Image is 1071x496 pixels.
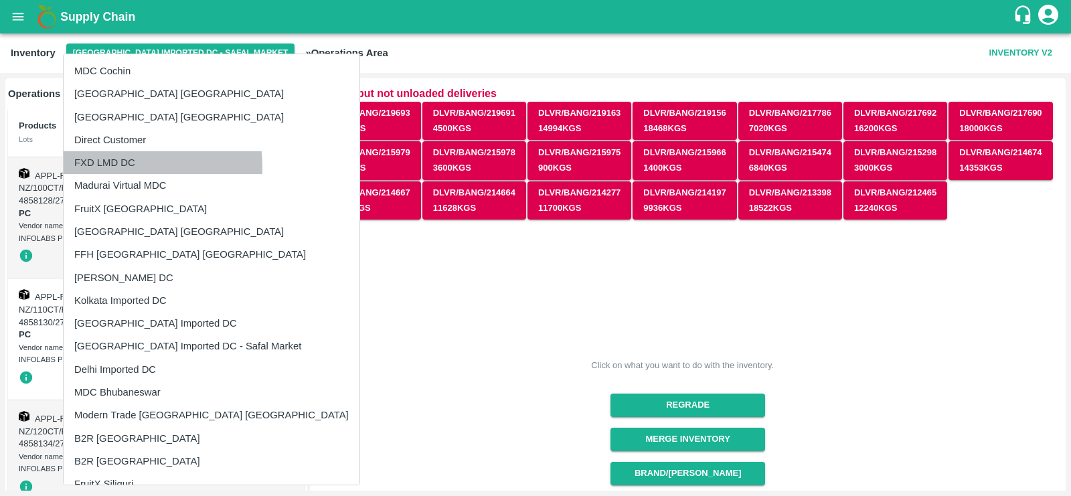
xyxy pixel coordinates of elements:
li: Modern Trade [GEOGRAPHIC_DATA] [GEOGRAPHIC_DATA] [64,404,359,426]
li: B2R [GEOGRAPHIC_DATA] [64,450,359,473]
li: [GEOGRAPHIC_DATA] [GEOGRAPHIC_DATA] [64,82,359,105]
li: B2R [GEOGRAPHIC_DATA] [64,427,359,450]
li: FruitX [GEOGRAPHIC_DATA] [64,197,359,220]
li: [GEOGRAPHIC_DATA] [GEOGRAPHIC_DATA] [64,106,359,129]
li: Direct Customer [64,129,359,151]
li: Kolkata Imported DC [64,289,359,312]
li: FruitX Siliguri [64,473,359,495]
li: [PERSON_NAME] DC [64,266,359,289]
li: Madurai Virtual MDC [64,174,359,197]
li: [GEOGRAPHIC_DATA] Imported DC [64,312,359,335]
li: MDC Cochin [64,60,359,82]
li: Delhi Imported DC [64,358,359,381]
li: [GEOGRAPHIC_DATA] [GEOGRAPHIC_DATA] [64,220,359,243]
li: FFH [GEOGRAPHIC_DATA] [GEOGRAPHIC_DATA] [64,243,359,266]
li: [GEOGRAPHIC_DATA] Imported DC - Safal Market [64,335,359,357]
li: MDC Bhubaneswar [64,381,359,404]
li: FXD LMD DC [64,151,359,174]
